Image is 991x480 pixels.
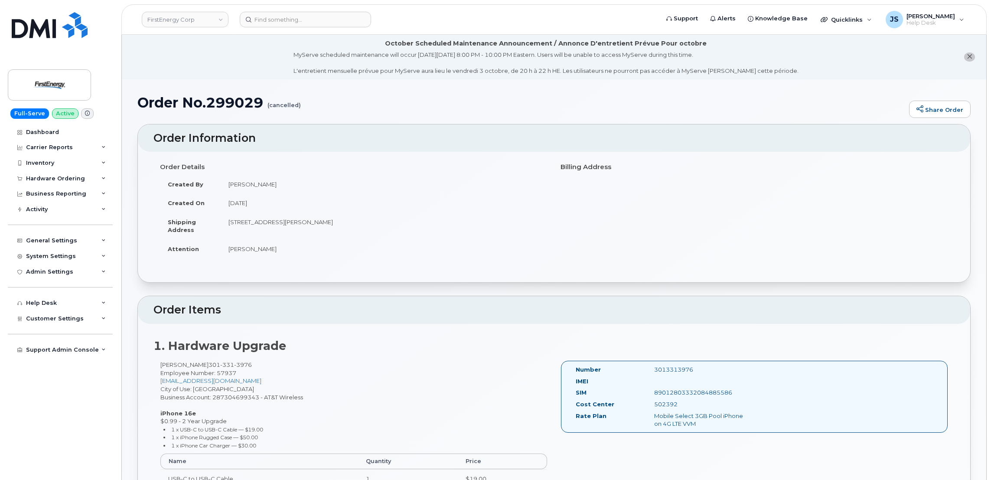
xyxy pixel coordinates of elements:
[648,389,758,397] div: 89012803332084885586
[160,377,261,384] a: [EMAIL_ADDRESS][DOMAIN_NAME]
[168,245,199,252] strong: Attention
[221,239,548,258] td: [PERSON_NAME]
[576,400,614,408] label: Cost Center
[648,400,758,408] div: 502392
[168,219,196,234] strong: Shipping Address
[576,389,587,397] label: SIM
[171,442,256,449] small: 1 x iPhone Car Charger — $30.00
[160,454,358,469] th: Name
[648,366,758,374] div: 3013313976
[576,366,601,374] label: Number
[168,199,205,206] strong: Created On
[458,454,547,469] th: Price
[648,412,758,428] div: Mobile Select 3GB Pool iPhone on 4G LTE VVM
[168,181,203,188] strong: Created By
[385,39,707,48] div: October Scheduled Maintenance Announcement / Annonce D'entretient Prévue Pour octobre
[160,163,548,171] h4: Order Details
[137,95,905,110] h1: Order No.299029
[153,132,955,144] h2: Order Information
[909,101,971,118] a: Share Order
[953,442,984,473] iframe: Messenger Launcher
[234,361,252,368] span: 3976
[358,454,458,469] th: Quantity
[160,410,196,417] strong: iPhone 16e
[267,95,301,108] small: (cancelled)
[293,51,799,75] div: MyServe scheduled maintenance will occur [DATE][DATE] 8:00 PM - 10:00 PM Eastern. Users will be u...
[153,339,286,353] strong: 1. Hardware Upgrade
[576,412,606,420] label: Rate Plan
[220,361,234,368] span: 331
[153,304,955,316] h2: Order Items
[576,377,588,385] label: IMEI
[160,369,236,376] span: Employee Number: 57937
[209,361,252,368] span: 301
[964,52,975,62] button: close notification
[221,193,548,212] td: [DATE]
[171,434,258,441] small: 1 x iPhone Rugged Case — $50.00
[171,426,263,433] small: 1 x USB-C to USB-C Cable — $19.00
[221,175,548,194] td: [PERSON_NAME]
[221,212,548,239] td: [STREET_ADDRESS][PERSON_NAME]
[561,163,948,171] h4: Billing Address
